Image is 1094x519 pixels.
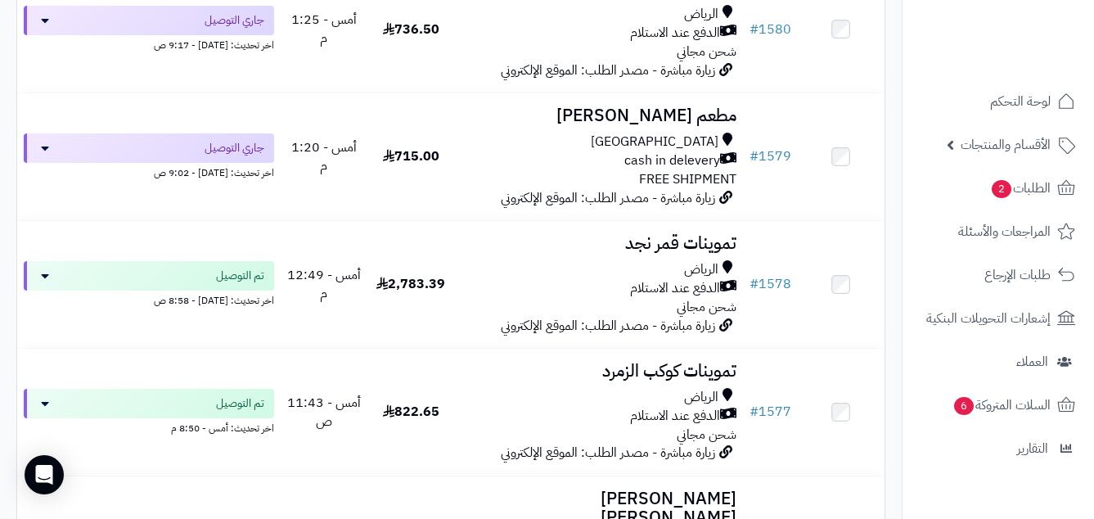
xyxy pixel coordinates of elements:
span: زيارة مباشرة - مصدر الطلب: الموقع الإلكتروني [501,188,715,208]
a: السلات المتروكة6 [912,386,1084,425]
span: جاري التوصيل [205,12,264,29]
a: الطلبات2 [912,169,1084,208]
span: 6 [953,396,975,416]
span: أمس - 11:43 ص [287,393,361,431]
span: إشعارات التحويلات البنكية [926,307,1051,330]
span: الدفع عند الاستلام [630,24,720,43]
span: # [750,402,759,422]
a: #1580 [750,20,791,39]
a: إشعارات التحويلات البنكية [912,299,1084,338]
span: لوحة التحكم [990,90,1051,113]
span: التقارير [1017,437,1048,460]
span: تم التوصيل [216,268,264,284]
span: الدفع عند الاستلام [630,279,720,298]
span: شحن مجاني [677,425,736,445]
span: 2,783.39 [376,274,445,294]
a: لوحة التحكم [912,82,1084,121]
span: تم التوصيل [216,395,264,412]
span: شحن مجاني [677,297,736,317]
span: العملاء [1016,350,1048,373]
span: # [750,274,759,294]
a: طلبات الإرجاع [912,255,1084,295]
span: أمس - 1:25 م [291,10,357,48]
span: أمس - 1:20 م [291,138,357,176]
span: الدفع عند الاستلام [630,407,720,426]
span: # [750,147,759,166]
span: الرياض [684,388,718,407]
span: أمس - 12:49 م [287,265,361,304]
h3: مطعم [PERSON_NAME] [461,106,736,125]
span: السلات المتروكة [952,394,1051,417]
span: cash in delevery [624,151,720,170]
a: التقارير [912,429,1084,468]
span: زيارة مباشرة - مصدر الطلب: الموقع الإلكتروني [501,316,715,336]
span: الطلبات [990,177,1051,200]
div: اخر تحديث: أمس - 8:50 م [24,418,274,436]
span: زيارة مباشرة - مصدر الطلب: الموقع الإلكتروني [501,61,715,80]
span: شحن مجاني [677,42,736,61]
span: الرياض [684,5,718,24]
span: 736.50 [383,20,439,39]
div: اخر تحديث: [DATE] - 9:17 ص [24,35,274,52]
div: اخر تحديث: [DATE] - 9:02 ص [24,163,274,180]
span: زيارة مباشرة - مصدر الطلب: الموقع الإلكتروني [501,443,715,463]
span: 715.00 [383,147,439,166]
span: طلبات الإرجاع [984,264,1051,287]
a: #1579 [750,147,791,166]
img: logo-2.png [983,12,1078,47]
a: المراجعات والأسئلة [912,212,1084,251]
a: العملاء [912,342,1084,381]
h3: تموينات قمر نجد [461,234,736,253]
a: #1578 [750,274,791,294]
a: #1577 [750,402,791,422]
span: المراجعات والأسئلة [958,220,1051,243]
span: # [750,20,759,39]
span: FREE SHIPMENT [639,169,736,189]
div: اخر تحديث: [DATE] - 8:58 ص [24,291,274,308]
span: [GEOGRAPHIC_DATA] [591,133,718,151]
span: 2 [991,179,1012,199]
span: 822.65 [383,402,439,422]
div: Open Intercom Messenger [25,455,64,494]
span: جاري التوصيل [205,140,264,156]
h3: تموينات كوكب الزمرد [461,362,736,381]
span: الأقسام والمنتجات [961,133,1051,156]
span: الرياض [684,260,718,279]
